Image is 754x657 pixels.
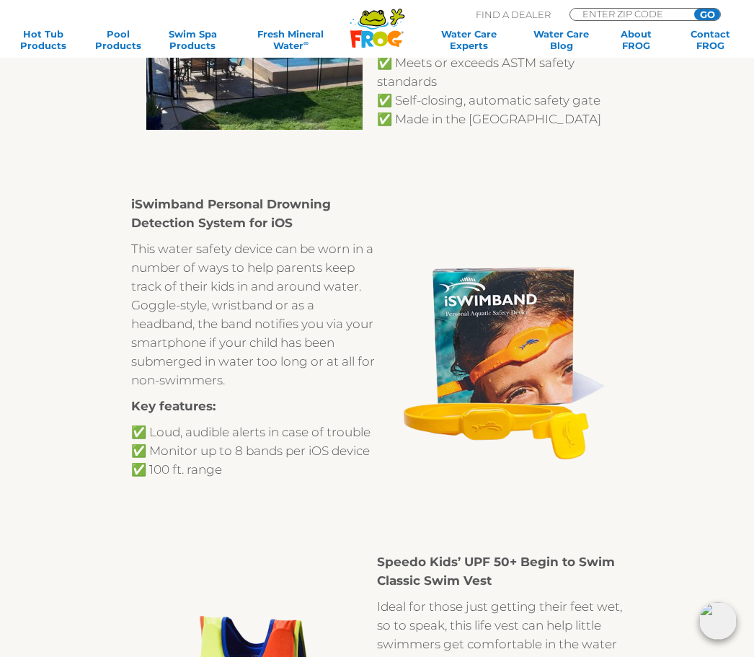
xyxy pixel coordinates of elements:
[533,28,590,51] a: Water CareBlog
[581,9,678,19] input: Zip Code Form
[238,28,343,51] a: Fresh MineralWater∞
[164,28,221,51] a: Swim SpaProducts
[377,242,623,488] img: iSwimband
[607,28,665,51] a: AboutFROG
[682,28,740,51] a: ContactFROG
[476,8,551,21] p: Find A Dealer
[131,399,216,413] strong: Key features:
[131,239,377,389] p: This water safety device can be worn in a number of ways to help parents keep track of their kids...
[14,28,72,51] a: Hot TubProducts
[89,28,146,51] a: PoolProducts
[377,555,615,588] strong: Speedo Kids’ UPF 50+ Begin to Swim Classic Swim Vest
[377,35,623,128] p: ✅ Meets or exceeds ASTM safety standards ✅ Self-closing, automatic safety gate ✅ Made in the [GEO...
[303,39,309,47] sup: ∞
[699,602,737,640] img: openIcon
[131,423,377,479] p: ✅ Loud, audible alerts in case of trouble ✅ Monitor up to 8 bands per iOS device ✅ 100 ft. range
[421,28,515,51] a: Water CareExperts
[694,9,720,20] input: GO
[131,197,331,230] strong: iSwimband Personal Drowning Detection System for iOS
